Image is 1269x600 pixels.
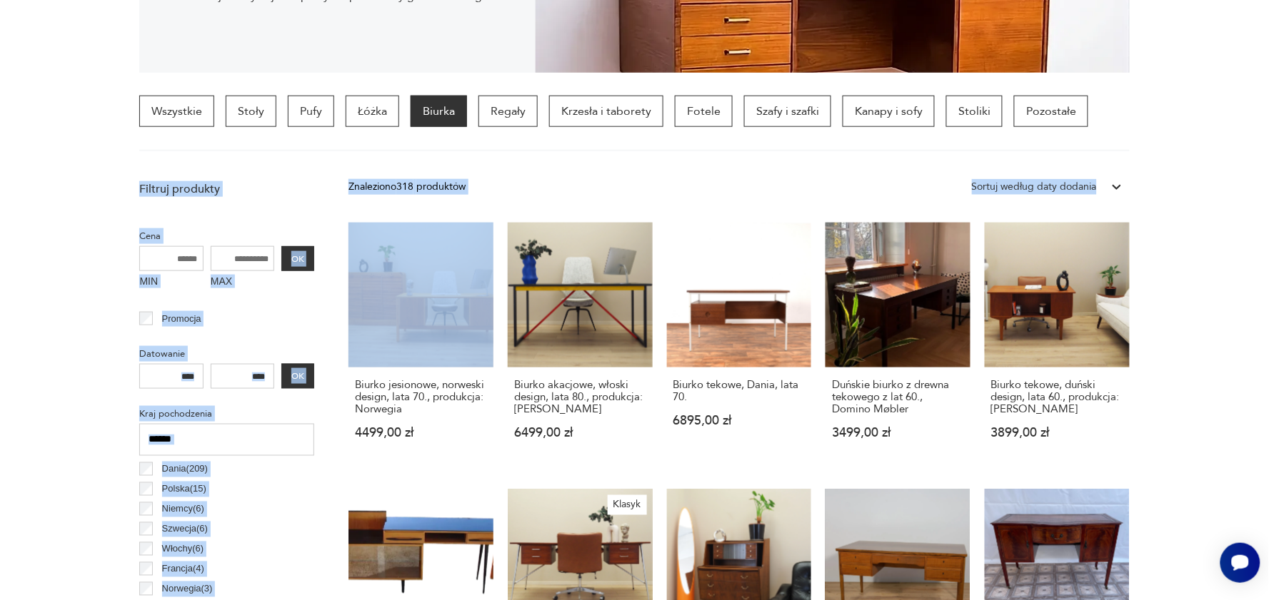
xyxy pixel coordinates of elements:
[355,427,487,439] p: 4499,00 zł
[744,96,831,127] a: Szafy i szafki
[826,223,970,467] a: Duńskie biurko z drewna tekowego z lat 60., Domino MøblerDuńskie biurko z drewna tekowego z lat 6...
[673,379,806,403] h3: Biurko tekowe, Dania, lata 70.
[1220,543,1260,583] iframe: Smartsupp widget button
[411,96,467,127] a: Biurka
[946,96,1003,127] a: Stoliki
[667,223,812,467] a: Biurko tekowe, Dania, lata 70.Biurko tekowe, Dania, lata 70.6895,00 zł
[139,228,314,244] p: Cena
[832,379,964,415] h3: Duńskie biurko z drewna tekowego z lat 60., Domino Møbler
[348,179,466,195] div: Znaleziono 318 produktów
[991,427,1123,439] p: 3899,00 zł
[843,96,935,127] a: Kanapy i sofy
[549,96,663,127] a: Krzesła i taborety
[972,179,1097,195] div: Sortuj według daty dodania
[281,364,314,389] button: OK
[139,181,314,197] p: Filtruj produkty
[139,346,314,362] p: Datowanie
[355,379,487,415] h3: Biurko jesionowe, norweski design, lata 70., produkcja: Norwegia
[514,427,646,439] p: 6499,00 zł
[139,271,204,294] label: MIN
[139,96,214,127] a: Wszystkie
[288,96,334,127] a: Pufy
[985,223,1130,467] a: Biurko tekowe, duński design, lata 60., produkcja: DaniaBiurko tekowe, duński design, lata 60., p...
[211,271,275,294] label: MAX
[991,379,1123,415] h3: Biurko tekowe, duński design, lata 60., produkcja: [PERSON_NAME]
[478,96,538,127] a: Regały
[162,482,206,497] p: Polska ( 15 )
[162,561,204,577] p: Francja ( 4 )
[226,96,276,127] a: Stoły
[162,581,213,597] p: Norwegia ( 3 )
[346,96,399,127] a: Łóżka
[348,223,493,467] a: Biurko jesionowe, norweski design, lata 70., produkcja: NorwegiaBiurko jesionowe, norweski design...
[673,415,806,427] p: 6895,00 zł
[162,541,204,557] p: Włochy ( 6 )
[508,223,653,467] a: Biurko akacjowe, włoski design, lata 80., produkcja: WłochyBiurko akacjowe, włoski design, lata 8...
[162,502,204,517] p: Niemcy ( 6 )
[139,406,314,422] p: Kraj pochodzenia
[162,462,208,477] p: Dania ( 209 )
[162,522,208,537] p: Szwecja ( 6 )
[675,96,733,127] a: Fotele
[1014,96,1088,127] a: Pozostałe
[832,427,964,439] p: 3499,00 zł
[281,246,314,271] button: OK
[514,379,646,415] h3: Biurko akacjowe, włoski design, lata 80., produkcja: [PERSON_NAME]
[162,311,201,327] p: Promocja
